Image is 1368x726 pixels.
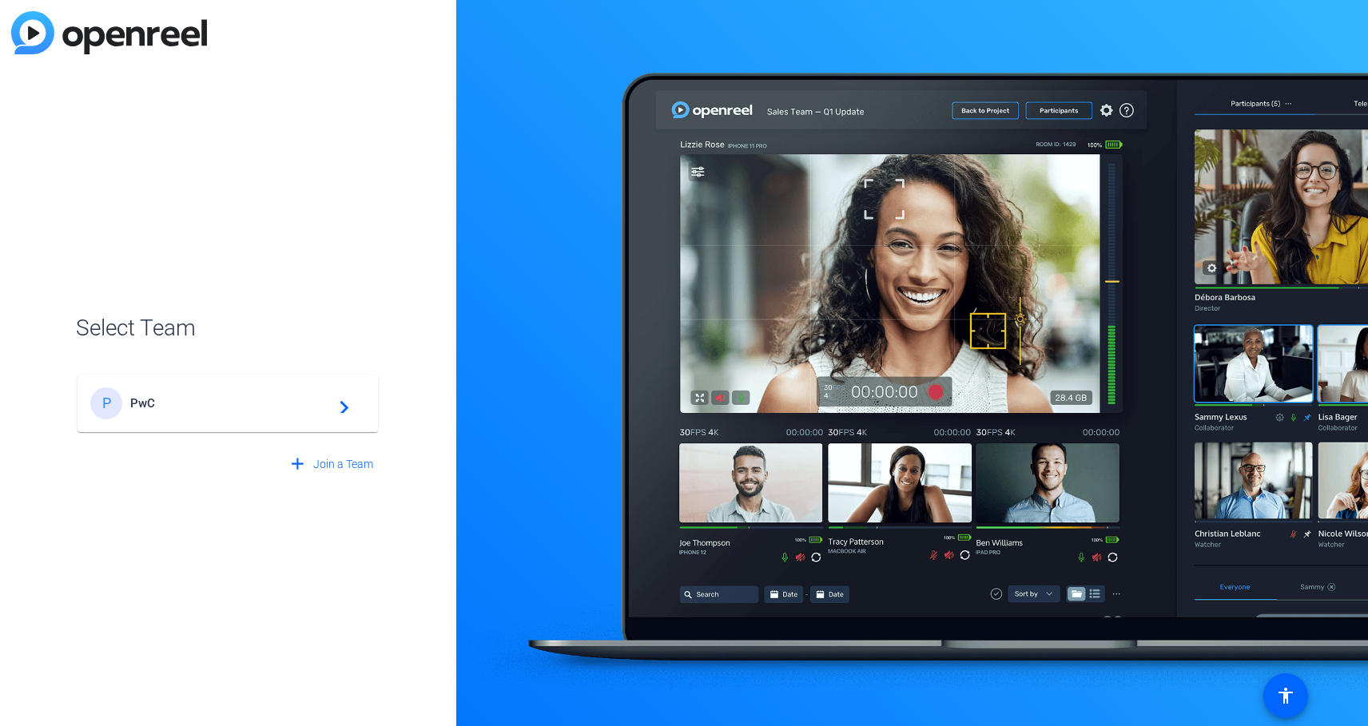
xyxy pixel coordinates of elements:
mat-icon: add [288,454,308,474]
button: Join a Team [281,450,380,478]
span: Select Team [76,311,380,345]
div: P [90,387,122,419]
span: Join a Team [313,456,373,473]
span: PwC [130,396,330,411]
mat-icon: navigate_next [330,394,349,413]
mat-icon: accessibility [1276,686,1295,705]
img: blue-gradient.svg [11,11,207,54]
